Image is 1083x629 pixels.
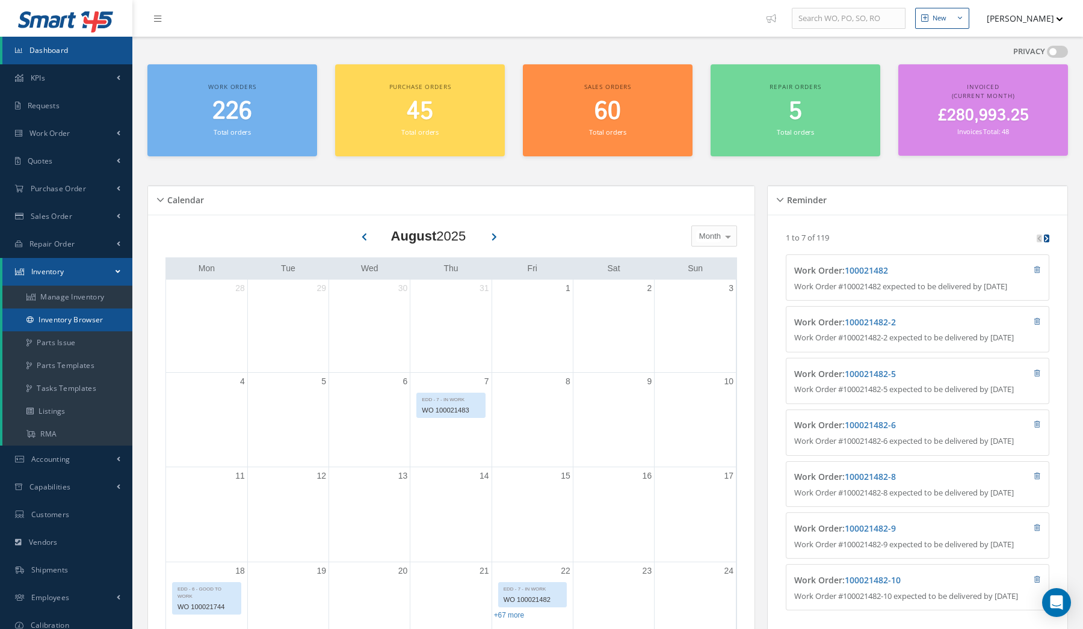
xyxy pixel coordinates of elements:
[957,127,1009,136] small: Invoices Total: 48
[842,368,896,379] span: :
[933,13,946,23] div: New
[794,332,1041,344] p: Work Order #100021482-2 expected to be delivered by [DATE]
[794,420,975,431] h4: Work Order
[233,280,247,297] a: July 28, 2025
[29,45,69,55] span: Dashboard
[29,128,70,138] span: Work Order
[417,403,484,417] div: WO 100021483
[212,94,252,129] span: 226
[655,372,736,467] td: August 10, 2025
[794,487,1041,499] p: Work Order #100021482-8 expected to be delivered by [DATE]
[214,127,251,137] small: Total orders
[29,482,71,492] span: Capabilities
[147,64,317,156] a: Work orders 226 Total orders
[842,316,896,328] span: :
[417,393,484,403] div: EDD - 7 - IN WORK
[711,64,880,156] a: Repair orders 5 Total orders
[563,373,573,390] a: August 8, 2025
[31,73,45,83] span: KPIs
[29,537,58,547] span: Vendors
[166,372,247,467] td: August 4, 2025
[499,583,566,593] div: EDD - 7 - IN WORK
[401,373,410,390] a: August 6, 2025
[196,261,217,276] a: Monday
[314,562,329,580] a: August 19, 2025
[329,372,410,467] td: August 6, 2025
[842,419,896,431] span: :
[314,467,329,485] a: August 12, 2025
[523,64,693,156] a: Sales orders 60 Total orders
[31,183,86,194] span: Purchase Order
[594,94,621,129] span: 60
[31,266,64,277] span: Inventory
[31,211,72,221] span: Sales Order
[329,280,410,373] td: July 30, 2025
[794,384,1041,396] p: Work Order #100021482-5 expected to be delivered by [DATE]
[396,467,410,485] a: August 13, 2025
[173,583,241,600] div: EDD - 6 - GOOD TO WORK
[2,37,132,64] a: Dashboard
[2,423,132,446] a: RMA
[589,127,626,137] small: Total orders
[164,191,204,206] h5: Calendar
[2,354,132,377] a: Parts Templates
[494,611,525,619] a: Show 67 more events
[410,467,492,562] td: August 14, 2025
[794,539,1041,551] p: Work Order #100021482-9 expected to be delivered by [DATE]
[2,286,132,308] a: Manage Inventory
[319,373,329,390] a: August 5, 2025
[2,258,132,286] a: Inventory
[441,261,460,276] a: Thursday
[915,8,969,29] button: New
[2,377,132,400] a: Tasks Templates
[573,280,654,373] td: August 2, 2025
[477,562,492,580] a: August 21, 2025
[166,280,247,373] td: July 28, 2025
[975,7,1063,30] button: [PERSON_NAME]
[525,261,540,276] a: Friday
[845,368,896,379] a: 100021482-5
[391,226,466,246] div: 2025
[845,471,896,482] a: 100021482-8
[558,467,573,485] a: August 15, 2025
[967,82,999,91] span: Invoiced
[499,593,566,607] div: WO 100021482
[842,574,901,586] span: :
[786,232,829,243] p: 1 to 7 of 119
[492,467,573,562] td: August 15, 2025
[233,562,247,580] a: August 18, 2025
[166,467,247,562] td: August 11, 2025
[938,104,1029,127] span: £280,993.25
[777,127,814,137] small: Total orders
[359,261,381,276] a: Wednesday
[794,524,975,534] h4: Work Order
[410,280,492,373] td: July 31, 2025
[208,82,256,91] span: Work orders
[396,562,410,580] a: August 20, 2025
[794,591,1041,603] p: Work Order #100021482-10 expected to be delivered by [DATE]
[845,574,901,586] a: 100021482-10
[279,261,298,276] a: Tuesday
[29,239,75,249] span: Repair Order
[391,229,437,244] b: August
[31,509,70,520] span: Customers
[644,280,654,297] a: August 2, 2025
[389,82,451,91] span: Purchase orders
[792,8,906,29] input: Search WO, PO, SO, RO
[584,82,631,91] span: Sales orders
[696,230,721,242] span: Month
[233,467,247,485] a: August 11, 2025
[655,467,736,562] td: August 17, 2025
[726,280,736,297] a: August 3, 2025
[31,592,70,603] span: Employees
[492,280,573,373] td: August 1, 2025
[28,156,53,166] span: Quotes
[794,472,975,482] h4: Work Order
[573,372,654,467] td: August 9, 2025
[492,372,573,467] td: August 8, 2025
[410,372,492,467] td: August 7, 2025
[28,100,60,111] span: Requests
[335,64,505,156] a: Purchase orders 45 Total orders
[640,562,655,580] a: August 23, 2025
[845,316,896,328] a: 100021482-2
